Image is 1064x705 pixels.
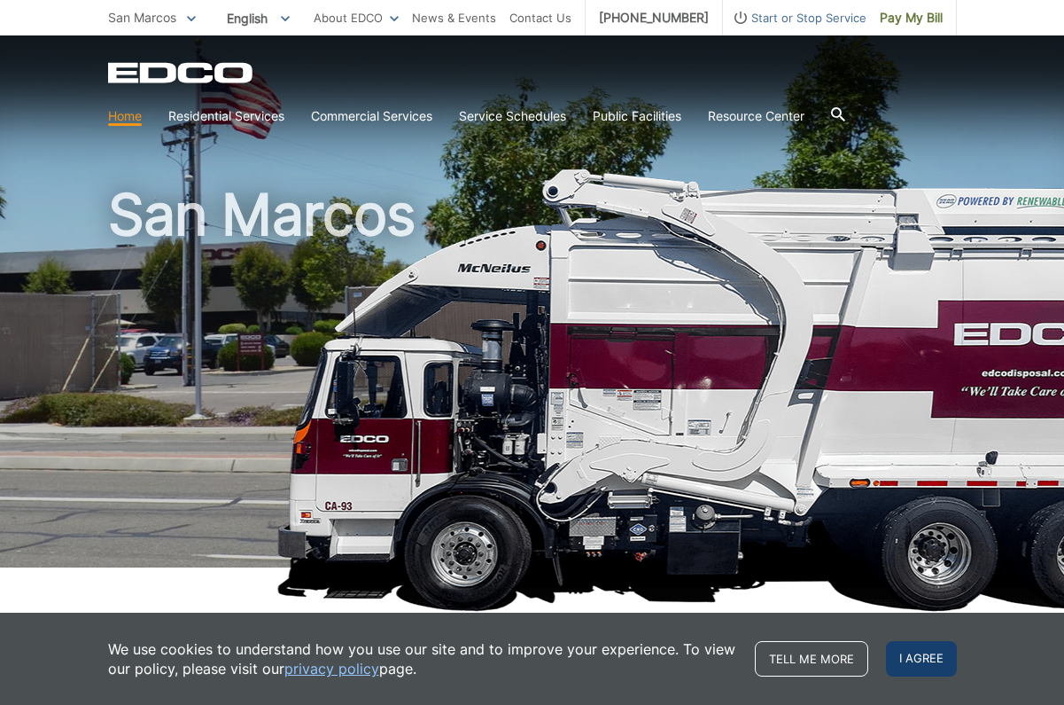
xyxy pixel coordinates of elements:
p: We use cookies to understand how you use our site and to improve your experience. To view our pol... [108,639,737,678]
span: I agree [886,641,957,677]
span: San Marcos [108,10,176,25]
a: News & Events [412,8,496,27]
a: Resource Center [708,106,804,126]
a: Commercial Services [311,106,432,126]
a: Home [108,106,142,126]
span: English [214,4,303,33]
a: About EDCO [314,8,399,27]
span: Pay My Bill [880,8,943,27]
a: privacy policy [284,659,379,678]
a: Service Schedules [459,106,566,126]
a: Residential Services [168,106,284,126]
a: Tell me more [755,641,868,677]
h1: San Marcos [108,186,957,576]
a: Public Facilities [593,106,681,126]
a: EDCD logo. Return to the homepage. [108,62,255,83]
a: Contact Us [509,8,571,27]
